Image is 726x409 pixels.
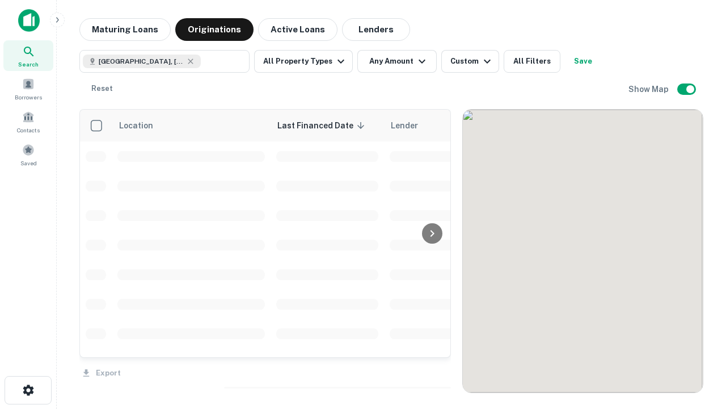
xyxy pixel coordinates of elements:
span: Last Financed Date [277,119,368,132]
span: Contacts [17,126,40,135]
button: Maturing Loans [79,18,171,41]
button: All Filters [504,50,560,73]
h6: Show Map [628,83,670,95]
span: Lender [391,119,418,132]
span: [GEOGRAPHIC_DATA], [GEOGRAPHIC_DATA] [99,56,184,66]
span: Borrowers [15,93,42,102]
a: Search [3,40,53,71]
a: Contacts [3,106,53,137]
div: Custom [450,55,494,68]
img: capitalize-icon.png [18,9,40,32]
th: Location [112,110,271,141]
button: Active Loans [258,18,337,41]
button: Any Amount [357,50,437,73]
th: Last Financed Date [271,110,384,141]
button: All Property Types [254,50,353,73]
button: Reset [84,77,120,100]
button: Custom [441,50,499,73]
iframe: Chat Widget [669,318,726,373]
button: Save your search to get updates of matches that match your search criteria. [565,50,601,73]
a: Borrowers [3,73,53,104]
th: Lender [384,110,565,141]
span: Saved [20,158,37,168]
span: Search [18,60,39,69]
span: Location [119,119,168,132]
button: Originations [175,18,254,41]
div: 0 0 [463,110,703,393]
a: Saved [3,139,53,170]
button: Lenders [342,18,410,41]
